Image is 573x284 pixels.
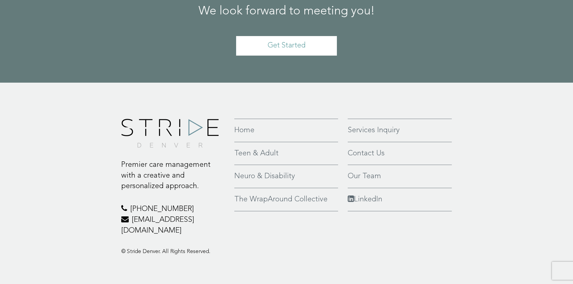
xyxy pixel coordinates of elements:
p: [PHONE_NUMBER] [EMAIL_ADDRESS][DOMAIN_NAME] [121,204,226,236]
a: Neuro & Disability [234,171,338,182]
img: footer-logo.png [121,119,219,148]
p: Premier care management with a creative and personalized approach. [121,160,226,192]
a: LinkedIn [348,194,452,205]
a: Teen & Adult [234,148,338,159]
a: Services Inquiry [348,125,452,136]
a: Get Started [236,36,337,56]
a: Contact Us [348,148,452,159]
h2: We look forward to meeting you! [55,5,518,18]
a: The WrapAround Collective [234,194,338,205]
span: © Stride Denver. All Rights Reserved. [121,249,210,254]
a: Our Team [348,171,452,182]
a: Home [234,125,338,136]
